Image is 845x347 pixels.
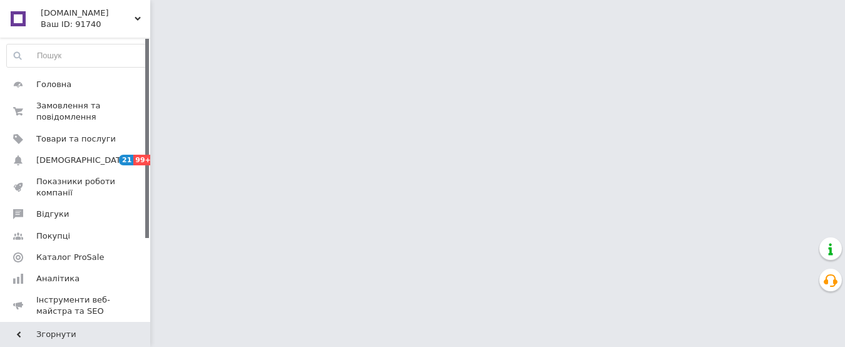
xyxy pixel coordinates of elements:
div: Ваш ID: 91740 [41,19,150,30]
span: Товари та послуги [36,133,116,145]
span: Показники роботи компанії [36,176,116,199]
span: Покупці [36,230,70,242]
span: 99+ [133,155,154,165]
input: Пошук [7,44,147,67]
span: Каталог ProSale [36,252,104,263]
span: 21 [119,155,133,165]
span: Інструменти веб-майстра та SEO [36,294,116,317]
span: Відгуки [36,209,69,220]
span: Замовлення та повідомлення [36,100,116,123]
span: frutik.shop [41,8,135,19]
span: [DEMOGRAPHIC_DATA] [36,155,129,166]
span: Головна [36,79,71,90]
span: Аналітика [36,273,79,284]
